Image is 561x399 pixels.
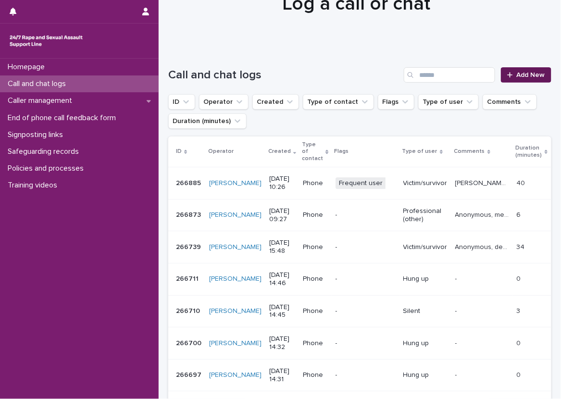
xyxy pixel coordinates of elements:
p: [DATE] 14:32 [269,335,295,351]
a: [PERSON_NAME] [209,275,262,283]
p: Phone [303,275,327,283]
p: - [455,273,459,283]
p: - [455,369,459,379]
a: [PERSON_NAME] [209,211,262,219]
p: Flags [335,146,349,157]
p: Call and chat logs [4,79,74,88]
img: rhQMoQhaT3yELyF149Cw [8,31,85,50]
button: ID [168,94,195,110]
p: - [336,339,396,348]
p: 266711 [176,273,200,283]
p: Comments [454,146,485,157]
p: 266700 [176,337,203,348]
p: End of phone call feedback form [4,113,124,123]
button: Type of user [418,94,479,110]
p: [DATE] 15:48 [269,239,295,255]
p: Anonymous, described experiencing sexual violence, explored feelings and operator gave emotional ... [455,241,511,251]
p: Created [268,146,291,157]
h1: Call and chat logs [168,68,400,82]
p: Hung up [403,339,448,348]
button: Type of contact [303,94,374,110]
p: Type of user [402,146,437,157]
p: - [336,371,396,379]
p: 34 [517,241,527,251]
button: Created [252,94,299,110]
p: Signposting links [4,130,71,139]
button: Operator [199,94,249,110]
p: ID [176,146,182,157]
p: - [455,305,459,315]
button: Comments [483,94,537,110]
p: [DATE] 14:46 [269,271,295,287]
p: Anonymous, mentioned their client experiencing sexual violence (CSA) and wanted information about... [455,209,511,219]
p: Victim/survivor [403,179,448,187]
a: [PERSON_NAME] [209,243,262,251]
p: [DATE] 09:27 [269,207,295,224]
p: Phone [303,179,327,187]
a: [PERSON_NAME] [209,307,262,315]
button: Flags [378,94,414,110]
a: [PERSON_NAME] [209,371,262,379]
input: Search [404,67,495,83]
p: 0 [517,369,523,379]
p: Operator [208,146,234,157]
p: 266739 [176,241,203,251]
p: Victim/survivor [403,243,448,251]
p: 6 [517,209,523,219]
p: Phone [303,211,327,219]
p: John, mentioned experiences, explored thoughts and feelings and operator gave emotional support, ... [455,177,511,187]
p: Hung up [403,371,448,379]
span: Frequent user [336,177,387,189]
span: Add New [517,72,545,78]
p: [DATE] 14:45 [269,303,295,320]
p: 266885 [176,177,203,187]
p: Training videos [4,181,65,190]
p: 0 [517,273,523,283]
p: [DATE] 14:31 [269,367,295,384]
p: Phone [303,339,327,348]
a: [PERSON_NAME] [209,179,262,187]
p: 266873 [176,209,203,219]
p: Phone [303,371,327,379]
p: Duration (minutes) [516,143,542,161]
p: [DATE] 10:26 [269,175,295,191]
p: 0 [517,337,523,348]
p: Professional (other) [403,207,448,224]
button: Duration (minutes) [168,113,247,129]
p: 266697 [176,369,203,379]
p: 266710 [176,305,202,315]
p: Phone [303,243,327,251]
p: - [336,275,396,283]
p: Hung up [403,275,448,283]
p: 3 [517,305,523,315]
p: Homepage [4,62,52,72]
p: 40 [517,177,527,187]
p: - [336,211,396,219]
a: Add New [501,67,551,83]
p: Policies and processes [4,164,91,173]
p: Phone [303,307,327,315]
p: - [336,243,396,251]
p: Type of contact [302,139,323,164]
p: Silent [403,307,448,315]
p: Safeguarding records [4,147,87,156]
p: - [336,307,396,315]
a: [PERSON_NAME] [209,339,262,348]
p: Caller management [4,96,80,105]
p: - [455,337,459,348]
